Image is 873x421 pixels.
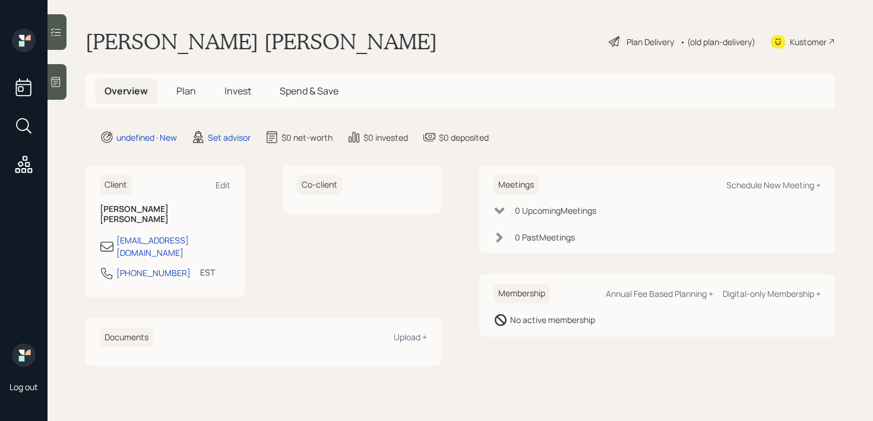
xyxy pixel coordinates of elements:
[105,84,148,97] span: Overview
[280,84,339,97] span: Spend & Save
[510,314,595,326] div: No active membership
[116,131,177,144] div: undefined · New
[680,36,755,48] div: • (old plan-delivery)
[208,131,251,144] div: Set advisor
[494,175,539,195] h6: Meetings
[224,84,251,97] span: Invest
[515,204,596,217] div: 0 Upcoming Meeting s
[494,284,550,303] h6: Membership
[723,288,821,299] div: Digital-only Membership +
[200,266,215,278] div: EST
[297,175,342,195] h6: Co-client
[627,36,674,48] div: Plan Delivery
[100,328,153,347] h6: Documents
[726,179,821,191] div: Schedule New Meeting +
[86,29,437,55] h1: [PERSON_NAME] [PERSON_NAME]
[394,331,427,343] div: Upload +
[216,179,230,191] div: Edit
[100,204,230,224] h6: [PERSON_NAME] [PERSON_NAME]
[176,84,196,97] span: Plan
[116,267,191,279] div: [PHONE_NUMBER]
[606,288,713,299] div: Annual Fee Based Planning +
[10,381,38,392] div: Log out
[515,231,575,243] div: 0 Past Meeting s
[281,131,333,144] div: $0 net-worth
[439,131,489,144] div: $0 deposited
[12,343,36,367] img: retirable_logo.png
[100,175,132,195] h6: Client
[116,234,230,259] div: [EMAIL_ADDRESS][DOMAIN_NAME]
[363,131,408,144] div: $0 invested
[790,36,827,48] div: Kustomer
